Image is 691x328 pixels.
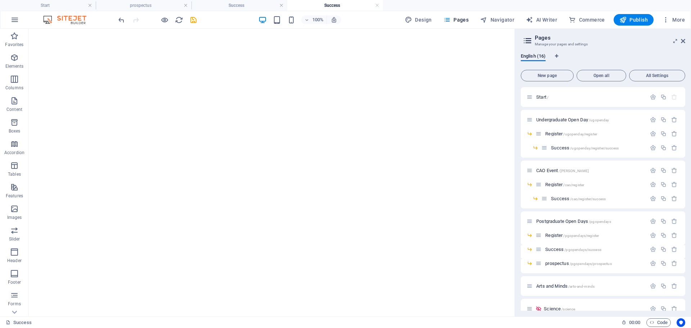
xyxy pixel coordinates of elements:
span: Register [545,233,599,238]
div: Settings [650,117,656,123]
div: Duplicate [660,167,667,174]
span: prospectus [545,261,611,266]
button: undo [117,15,126,24]
span: Click to open page [551,196,606,201]
span: /ugopenday [589,118,609,122]
button: save [189,15,198,24]
p: Footer [8,279,21,285]
div: prospectus/pgopendays/prospectus [543,261,646,266]
button: 100% [301,15,327,24]
div: Undergraduate Open Day/ugopenday [534,117,646,122]
button: More [659,14,688,26]
span: Register [545,182,584,187]
div: Settings [650,145,656,151]
div: Remove [671,117,677,123]
span: /arts-and-minds [568,284,595,288]
p: Columns [5,85,23,91]
span: /pgopendays [589,220,611,224]
button: All Settings [629,70,685,81]
h4: prospectus [96,1,191,9]
div: The startpage cannot be deleted [671,94,677,100]
button: Click here to leave preview mode and continue editing [160,15,169,24]
p: Content [6,107,22,112]
i: Undo: Delete elements (Ctrl+Z) [117,16,126,24]
button: Design [402,14,435,26]
div: Arts and Minds/arts-and-minds [534,284,646,288]
span: /ugopenday/register/success [570,146,619,150]
span: Click to open page [544,306,575,311]
div: Register/pgopendays/register [543,233,646,238]
div: Duplicate [660,283,667,289]
span: More [662,16,685,23]
div: Settings [650,218,656,224]
h6: 100% [312,15,324,24]
h4: Success [191,1,287,9]
div: Duplicate [660,218,667,224]
button: Pages [441,14,471,26]
div: Remove [671,145,677,151]
span: English (16) [521,52,546,62]
button: AI Writer [523,14,560,26]
div: Postgraduate Open Days/pgopendays [534,219,646,224]
h4: Success [287,1,383,9]
div: Remove [671,131,677,137]
div: Duplicate [660,246,667,252]
div: Duplicate [660,94,667,100]
div: Settings [650,260,656,266]
div: Duplicate [660,196,667,202]
span: Click to open page [551,145,619,150]
h3: Manage your pages and settings [535,41,671,48]
p: Images [7,215,22,220]
span: Click to open page [536,283,595,289]
i: Reload page [175,16,183,24]
span: Click to open page [536,94,548,100]
span: Postgraduate Open Days [536,219,611,224]
p: Header [7,258,22,264]
div: Settings [650,306,656,312]
div: Settings [650,232,656,238]
span: AI Writer [526,16,557,23]
button: Open all [577,70,626,81]
span: 00 00 [629,318,640,327]
div: Science/science [542,306,646,311]
div: Duplicate [660,117,667,123]
div: Design (Ctrl+Alt+Y) [402,14,435,26]
div: Success/ugopenday/register/success [549,145,646,150]
button: Publish [614,14,654,26]
span: Navigator [480,16,514,23]
div: Remove [671,167,677,174]
div: Remove [671,196,677,202]
div: Success/cao/register/success [549,196,646,201]
button: Navigator [477,14,517,26]
div: Remove [671,232,677,238]
div: Duplicate [660,145,667,151]
div: Duplicate [660,131,667,137]
button: New page [521,70,574,81]
div: Duplicate [660,181,667,188]
div: Settings [650,131,656,137]
span: /science [561,307,575,311]
span: /pgopendays/success [564,248,601,252]
div: Remove [671,246,677,252]
p: Boxes [9,128,21,134]
img: Editor Logo [41,15,95,24]
span: Click to open page [536,117,609,122]
div: Settings [650,196,656,202]
button: Usercentrics [677,318,685,327]
h6: Session time [622,318,641,327]
p: Elements [5,63,24,69]
div: Settings [650,246,656,252]
span: / [547,95,548,99]
span: /cao/register [563,183,584,187]
h2: Pages [535,35,685,41]
span: /[PERSON_NAME] [559,169,589,173]
div: Remove [671,181,677,188]
span: New page [524,73,570,78]
span: All Settings [632,73,682,78]
div: Settings [650,283,656,289]
span: Click to open page [545,247,601,252]
p: Tables [8,171,21,177]
div: Remove [671,283,677,289]
span: Register [545,131,597,136]
span: Publish [619,16,648,23]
